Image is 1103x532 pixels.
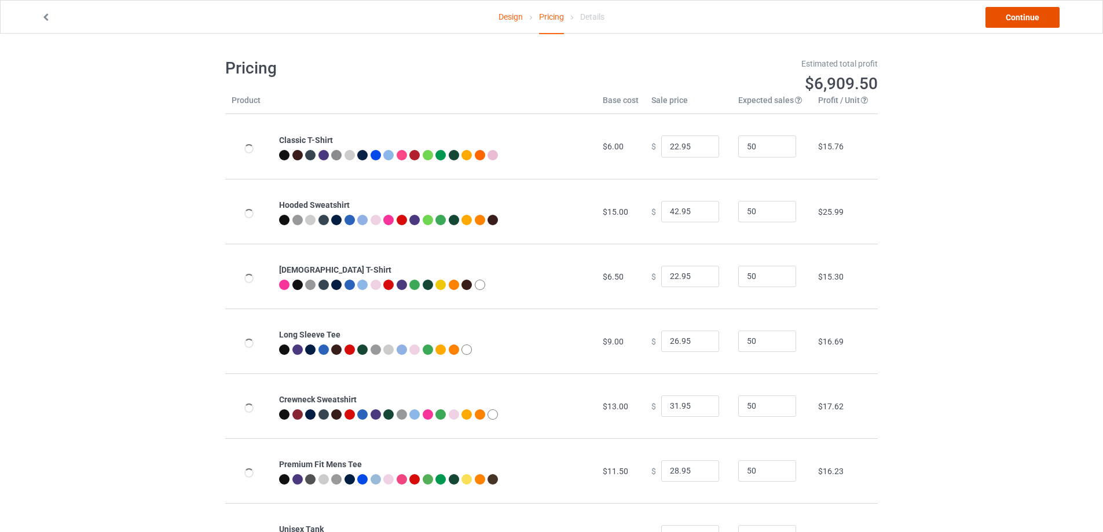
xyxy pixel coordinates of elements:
[279,135,333,145] b: Classic T-Shirt
[603,207,628,217] span: $15.00
[225,58,544,79] h1: Pricing
[651,207,656,216] span: $
[818,272,844,281] span: $15.30
[603,467,628,476] span: $11.50
[603,142,624,151] span: $6.00
[818,467,844,476] span: $16.23
[580,1,604,33] div: Details
[596,94,645,114] th: Base cost
[645,94,732,114] th: Sale price
[279,330,340,339] b: Long Sleeve Tee
[818,207,844,217] span: $25.99
[603,402,628,411] span: $13.00
[651,142,656,151] span: $
[279,200,350,210] b: Hooded Sweatshirt
[331,474,342,485] img: heather_texture.png
[279,265,391,274] b: [DEMOGRAPHIC_DATA] T-Shirt
[603,337,624,346] span: $9.00
[812,94,878,114] th: Profit / Unit
[560,58,878,69] div: Estimated total profit
[603,272,624,281] span: $6.50
[539,1,564,34] div: Pricing
[279,395,357,404] b: Crewneck Sweatshirt
[279,460,362,469] b: Premium Fit Mens Tee
[651,466,656,475] span: $
[818,402,844,411] span: $17.62
[732,94,812,114] th: Expected sales
[331,150,342,160] img: heather_texture.png
[818,337,844,346] span: $16.69
[651,271,656,281] span: $
[499,1,523,33] a: Design
[225,94,273,114] th: Product
[818,142,844,151] span: $15.76
[805,74,878,93] span: $6,909.50
[985,7,1060,28] a: Continue
[651,401,656,410] span: $
[651,336,656,346] span: $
